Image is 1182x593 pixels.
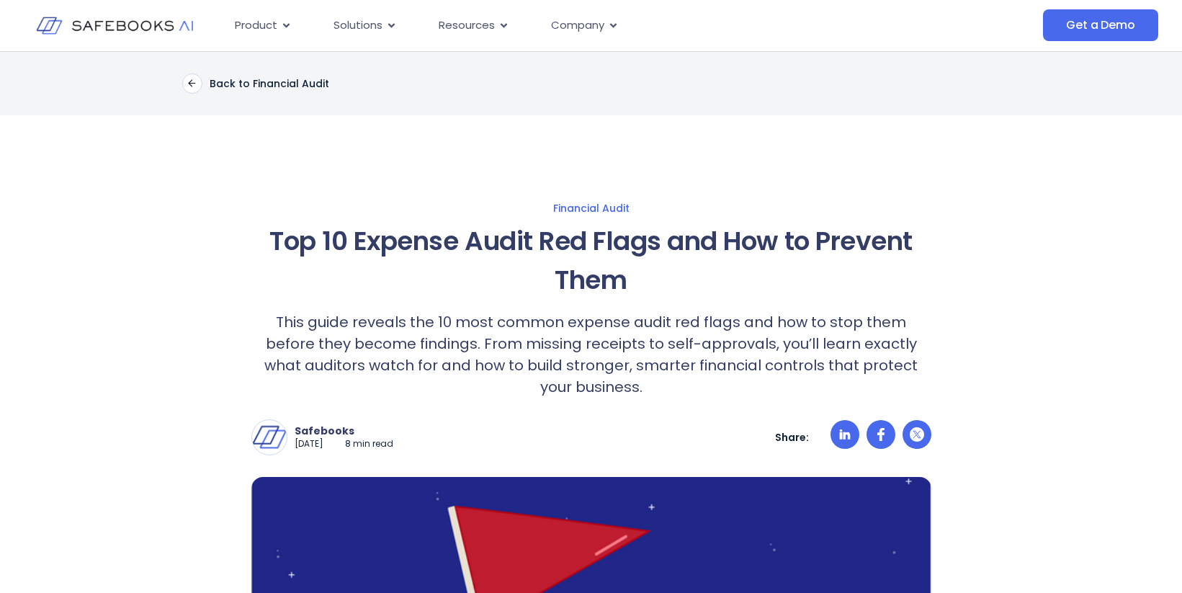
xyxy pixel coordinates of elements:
[333,17,382,34] span: Solutions
[345,438,393,450] p: 8 min read
[251,311,931,398] p: This guide reveals the 10 most common expense audit red flags and how to stop them before they be...
[1043,9,1158,41] a: Get a Demo
[210,77,329,90] p: Back to Financial Audit
[1066,18,1134,32] span: Get a Demo
[110,202,1073,215] a: Financial Audit
[295,438,323,450] p: [DATE]
[223,12,899,40] div: Menu Toggle
[252,420,287,455] img: Safebooks
[775,431,809,444] p: Share:
[439,17,495,34] span: Resources
[223,12,899,40] nav: Menu
[551,17,604,34] span: Company
[182,73,329,94] a: Back to Financial Audit
[251,222,931,300] h1: Top 10 Expense Audit Red Flags and How to Prevent Them
[235,17,277,34] span: Product
[295,424,393,437] p: Safebooks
